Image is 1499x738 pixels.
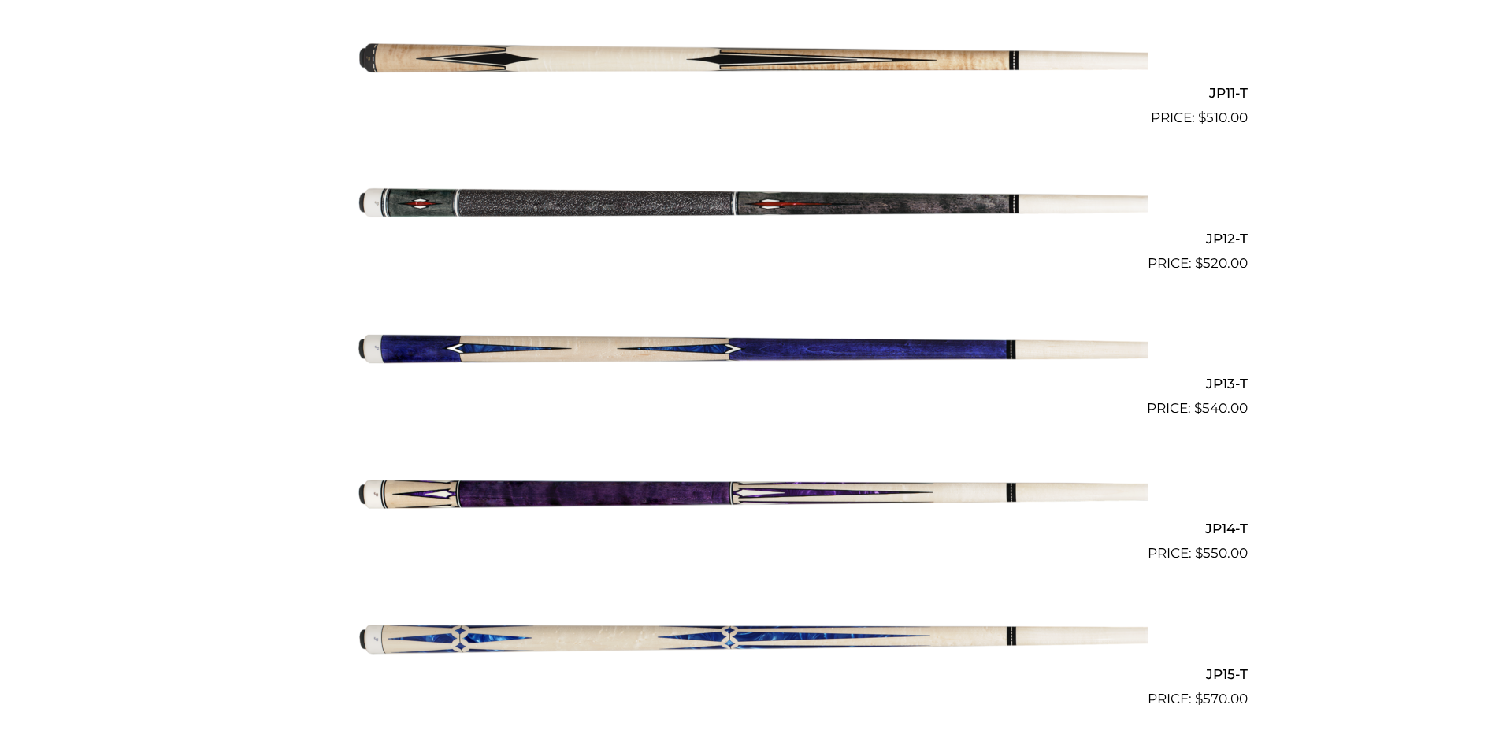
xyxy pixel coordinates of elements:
[252,659,1248,688] h2: JP15-T
[252,79,1248,108] h2: JP11-T
[352,425,1148,558] img: JP14-T
[1195,545,1203,561] span: $
[252,570,1248,709] a: JP15-T $570.00
[252,224,1248,253] h2: JP12-T
[1194,400,1202,416] span: $
[352,280,1148,413] img: JP13-T
[252,369,1248,399] h2: JP13-T
[252,280,1248,419] a: JP13-T $540.00
[1195,691,1248,706] bdi: 570.00
[252,425,1248,564] a: JP14-T $550.00
[1198,109,1248,125] bdi: 510.00
[1195,255,1248,271] bdi: 520.00
[1194,400,1248,416] bdi: 540.00
[352,135,1148,267] img: JP12-T
[1198,109,1206,125] span: $
[1195,545,1248,561] bdi: 550.00
[352,570,1148,703] img: JP15-T
[1195,255,1203,271] span: $
[1195,691,1203,706] span: $
[252,514,1248,543] h2: JP14-T
[252,135,1248,273] a: JP12-T $520.00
